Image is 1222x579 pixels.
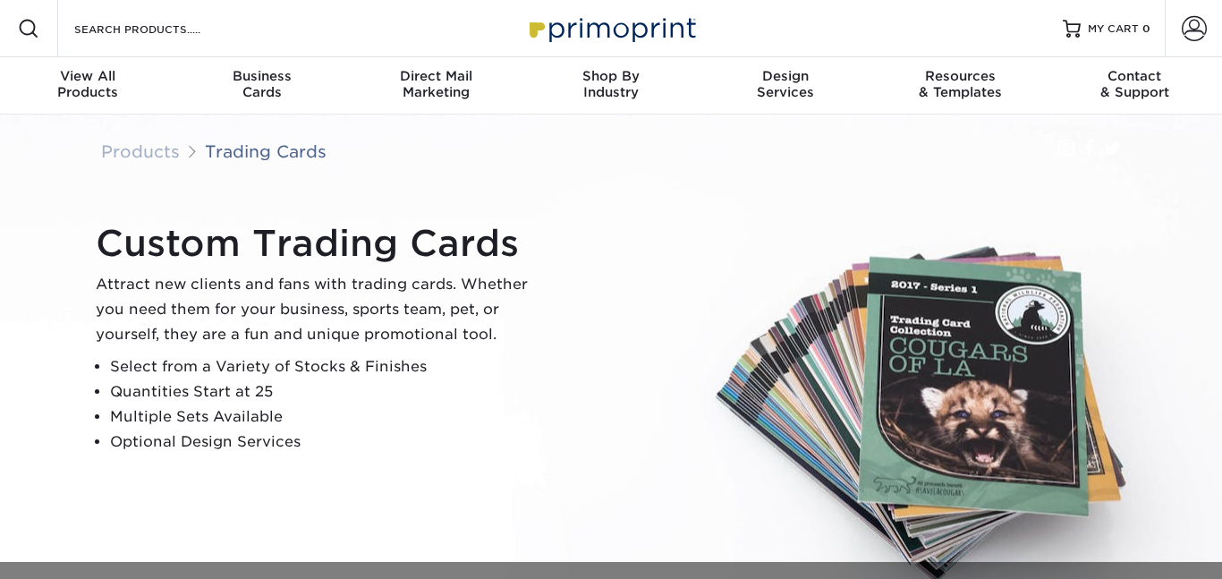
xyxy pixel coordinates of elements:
[96,222,543,265] h1: Custom Trading Cards
[349,68,523,100] div: Marketing
[110,354,543,379] li: Select from a Variety of Stocks & Finishes
[72,18,247,39] input: SEARCH PRODUCTS.....
[110,430,543,455] li: Optional Design Services
[873,57,1048,115] a: Resources& Templates
[873,68,1048,84] span: Resources
[1048,57,1222,115] a: Contact& Support
[1048,68,1222,100] div: & Support
[1048,68,1222,84] span: Contact
[174,57,349,115] a: BusinessCards
[699,68,873,100] div: Services
[699,68,873,84] span: Design
[110,404,543,430] li: Multiple Sets Available
[101,141,180,161] a: Products
[873,68,1048,100] div: & Templates
[523,68,698,84] span: Shop By
[349,57,523,115] a: Direct MailMarketing
[1142,22,1150,35] span: 0
[523,57,698,115] a: Shop ByIndustry
[174,68,349,100] div: Cards
[349,68,523,84] span: Direct Mail
[1088,21,1139,37] span: MY CART
[174,68,349,84] span: Business
[522,9,700,47] img: Primoprint
[699,57,873,115] a: DesignServices
[110,379,543,404] li: Quantities Start at 25
[523,68,698,100] div: Industry
[96,272,543,347] p: Attract new clients and fans with trading cards. Whether you need them for your business, sports ...
[205,141,327,161] a: Trading Cards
